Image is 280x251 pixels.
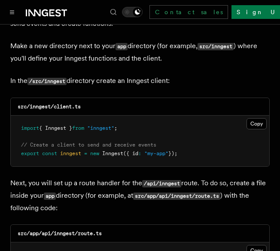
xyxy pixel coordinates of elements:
span: Inngest [102,150,123,156]
a: Contact sales [149,5,228,19]
span: new [90,150,99,156]
button: Toggle navigation [7,7,17,17]
code: src/inngest [198,43,234,50]
code: /src/inngest [27,78,67,85]
p: In the directory create an Inngest client: [10,75,270,87]
code: app [116,43,128,50]
span: }); [168,150,177,156]
span: const [42,150,57,156]
span: "inngest" [87,125,114,131]
p: Make a new directory next to your directory (for example, ) where you'll define your Inngest func... [10,40,270,64]
span: // Create a client to send and receive events [21,142,156,148]
span: = [84,150,87,156]
code: src/inngest/client.ts [18,104,81,110]
span: import [21,125,39,131]
button: Toggle dark mode [122,7,143,17]
p: Next, you will set up a route handler for the route. To do so, create a file inside your director... [10,177,270,214]
code: app [44,193,56,200]
span: ; [114,125,117,131]
button: Copy [247,118,267,129]
span: : [138,150,141,156]
span: inngest [60,150,81,156]
span: { Inngest } [39,125,72,131]
span: export [21,150,39,156]
code: /api/inngest [142,180,181,187]
span: "my-app" [144,150,168,156]
span: ({ id [123,150,138,156]
code: src/app/api/inngest/route.ts [18,230,102,236]
button: Find something... [108,7,119,17]
span: from [72,125,84,131]
code: src/app/api/inngest/route.ts [133,193,220,200]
